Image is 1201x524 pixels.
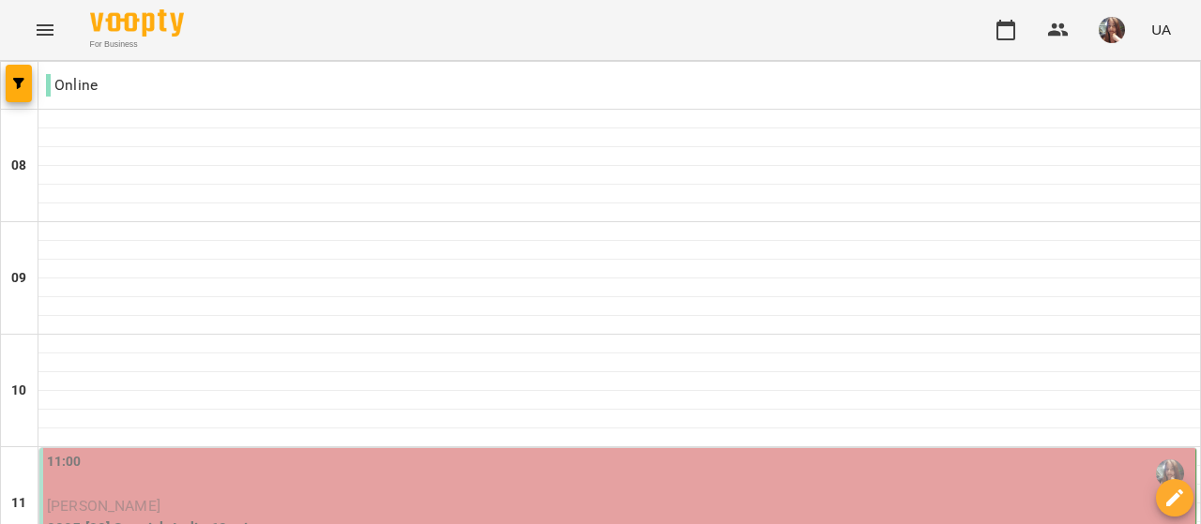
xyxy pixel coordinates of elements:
h6: 09 [11,268,26,289]
span: For Business [90,38,184,51]
img: Михайлик Альона Михайлівна (і) [1156,459,1184,487]
button: Menu [23,7,68,52]
h6: 11 [11,493,26,514]
img: 0ee1f4be303f1316836009b6ba17c5c5.jpeg [1099,17,1125,43]
img: Voopty Logo [90,9,184,37]
h6: 08 [11,156,26,176]
button: UA [1144,12,1178,47]
span: [PERSON_NAME] [47,497,160,515]
label: 11:00 [47,452,82,472]
span: UA [1151,20,1171,39]
h6: 10 [11,381,26,401]
p: Online [46,74,98,97]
